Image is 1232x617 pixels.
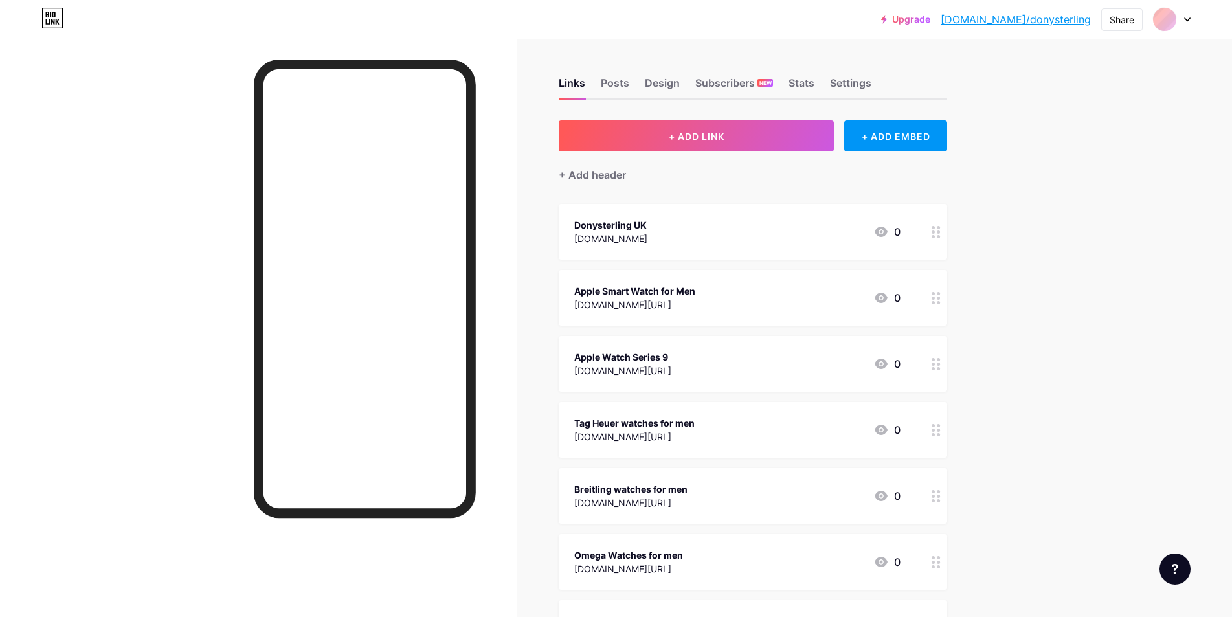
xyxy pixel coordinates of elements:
div: [DOMAIN_NAME][URL] [574,364,671,377]
div: Stats [789,75,814,98]
div: + ADD EMBED [844,120,947,151]
div: [DOMAIN_NAME] [574,232,647,245]
div: 0 [873,290,901,306]
span: + ADD LINK [669,131,724,142]
a: Upgrade [881,14,930,25]
div: Donysterling UK [574,218,647,232]
div: [DOMAIN_NAME][URL] [574,496,688,510]
button: + ADD LINK [559,120,834,151]
a: [DOMAIN_NAME]/donysterling [941,12,1091,27]
div: Apple Smart Watch for Men [574,284,695,298]
div: [DOMAIN_NAME][URL] [574,430,695,443]
div: Tag Heuer watches for men [574,416,695,430]
div: 0 [873,488,901,504]
div: Links [559,75,585,98]
div: 0 [873,554,901,570]
div: + Add header [559,167,626,183]
div: 0 [873,224,901,240]
div: Design [645,75,680,98]
div: Settings [830,75,871,98]
div: Posts [601,75,629,98]
span: NEW [759,79,772,87]
div: 0 [873,356,901,372]
div: Breitling watches for men [574,482,688,496]
div: [DOMAIN_NAME][URL] [574,298,695,311]
div: Share [1110,13,1134,27]
div: [DOMAIN_NAME][URL] [574,562,683,576]
div: 0 [873,422,901,438]
div: Subscribers [695,75,773,98]
div: Apple Watch Series 9 [574,350,671,364]
div: Omega Watches for men [574,548,683,562]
